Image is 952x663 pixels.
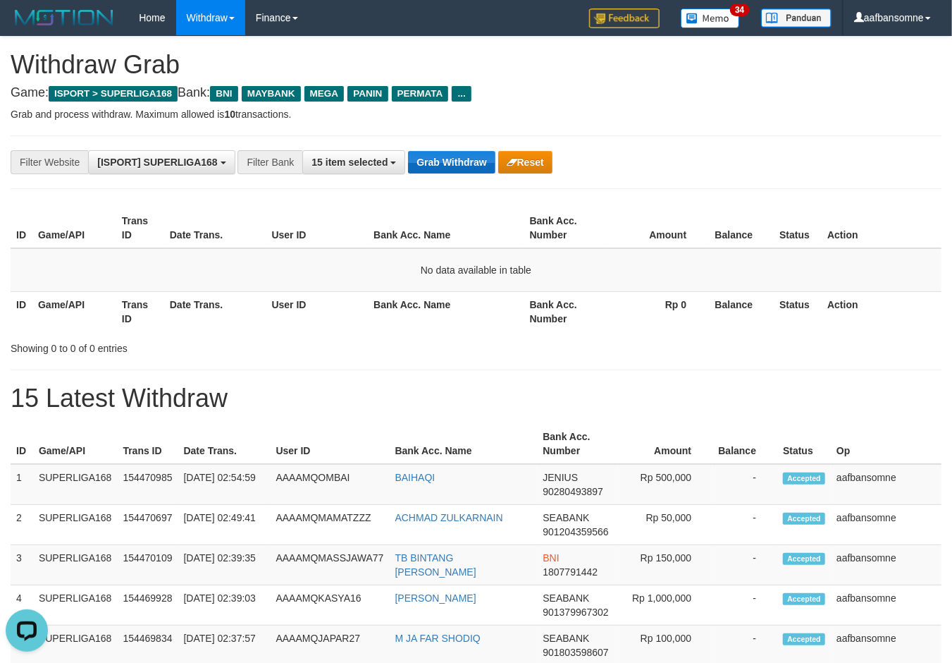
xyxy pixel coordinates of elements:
th: User ID [266,291,369,331]
th: Date Trans. [164,208,266,248]
td: 1 [11,464,33,505]
th: Action [822,291,941,331]
span: Copy 1807791442 to clipboard [543,566,598,578]
td: Rp 150,000 [618,545,712,585]
span: Copy 901803598607 to clipboard [543,647,608,658]
td: - [712,505,777,545]
td: 3 [11,545,33,585]
td: aafbansomne [831,585,941,626]
th: Bank Acc. Number [524,291,608,331]
h4: Game: Bank: [11,86,941,100]
th: Rp 0 [608,291,708,331]
span: SEABANK [543,592,589,604]
td: Rp 1,000,000 [618,585,712,626]
span: PERMATA [392,86,449,102]
h1: 15 Latest Withdraw [11,384,941,413]
th: Amount [608,208,708,248]
a: BAIHAQI [395,472,435,483]
span: JENIUS [543,472,578,483]
td: SUPERLIGA168 [33,464,118,505]
th: Game/API [32,291,116,331]
span: Accepted [783,593,825,605]
div: Filter Bank [237,150,302,174]
span: Accepted [783,513,825,525]
th: User ID [266,208,369,248]
td: - [712,585,777,626]
span: ISPORT > SUPERLIGA168 [49,86,178,102]
span: ... [452,86,471,102]
th: Trans ID [116,291,164,331]
span: 15 item selected [311,157,388,168]
a: M JA FAR SHODIQ [395,633,481,644]
td: AAAAMQMASSJAWA77 [271,545,390,585]
td: - [712,464,777,505]
button: Grab Withdraw [408,151,495,174]
td: Rp 50,000 [618,505,712,545]
td: [DATE] 02:54:59 [178,464,271,505]
td: 2 [11,505,33,545]
th: Amount [618,424,712,464]
span: 34 [730,4,749,16]
td: 154469928 [117,585,178,626]
button: Reset [498,151,552,174]
span: BNI [543,552,559,564]
th: ID [11,424,33,464]
td: SUPERLIGA168 [33,545,118,585]
th: Bank Acc. Name [390,424,538,464]
td: [DATE] 02:39:35 [178,545,271,585]
th: Trans ID [117,424,178,464]
img: Feedback.jpg [589,8,660,28]
td: [DATE] 02:39:03 [178,585,271,626]
th: Bank Acc. Name [368,291,524,331]
a: ACHMAD ZULKARNAIN [395,512,503,523]
th: Balance [712,424,777,464]
th: Date Trans. [164,291,266,331]
td: AAAAMQOMBAI [271,464,390,505]
img: panduan.png [761,8,832,28]
th: Bank Acc. Name [368,208,524,248]
span: [ISPORT] SUPERLIGA168 [97,157,217,168]
td: [DATE] 02:49:41 [178,505,271,545]
span: Copy 90280493897 to clipboard [543,486,603,497]
span: Accepted [783,473,825,485]
img: MOTION_logo.png [11,7,118,28]
button: 15 item selected [302,150,405,174]
th: Status [774,208,822,248]
td: - [712,545,777,585]
th: Game/API [33,424,118,464]
td: AAAAMQKASYA16 [271,585,390,626]
th: Bank Acc. Number [537,424,618,464]
button: [ISPORT] SUPERLIGA168 [88,150,235,174]
td: 154470109 [117,545,178,585]
th: User ID [271,424,390,464]
th: Game/API [32,208,116,248]
th: Date Trans. [178,424,271,464]
td: aafbansomne [831,545,941,585]
div: Filter Website [11,150,88,174]
span: Copy 901379967302 to clipboard [543,607,608,618]
th: Status [777,424,831,464]
a: TB BINTANG [PERSON_NAME] [395,552,476,578]
th: ID [11,291,32,331]
th: Trans ID [116,208,164,248]
td: 154470697 [117,505,178,545]
strong: 10 [224,109,235,120]
p: Grab and process withdraw. Maximum allowed is transactions. [11,107,941,121]
td: 154470985 [117,464,178,505]
span: SEABANK [543,633,589,644]
div: Showing 0 to 0 of 0 entries [11,336,386,355]
th: Balance [707,291,774,331]
td: 4 [11,585,33,626]
th: Status [774,291,822,331]
a: [PERSON_NAME] [395,592,476,604]
span: MEGA [304,86,345,102]
span: Accepted [783,633,825,645]
span: Copy 901204359566 to clipboard [543,526,608,537]
td: AAAAMQMAMATZZZ [271,505,390,545]
th: Action [822,208,941,248]
th: Op [831,424,941,464]
td: aafbansomne [831,464,941,505]
h1: Withdraw Grab [11,51,941,79]
th: Balance [707,208,774,248]
td: SUPERLIGA168 [33,585,118,626]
